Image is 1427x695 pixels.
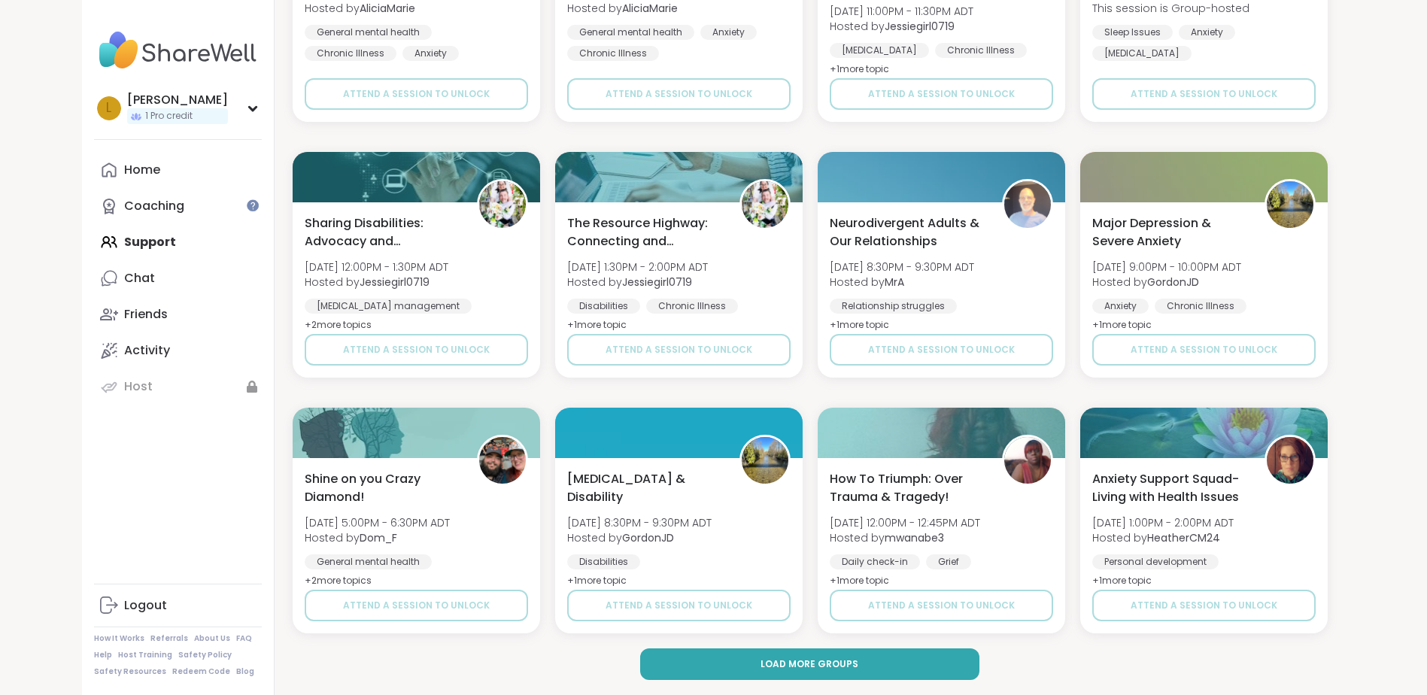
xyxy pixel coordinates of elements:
a: Home [94,152,262,188]
span: Hosted by [830,19,973,34]
img: Dom_F [479,437,526,484]
a: Safety Policy [178,650,232,660]
span: Attend a session to unlock [868,599,1015,612]
div: Friends [124,306,168,323]
b: Dom_F [360,530,397,545]
div: Disabilities [567,554,640,569]
span: [DATE] 12:00PM - 12:45PM ADT [830,515,980,530]
div: General mental health [305,554,432,569]
div: Relationship struggles [830,299,957,314]
span: l [106,99,111,118]
button: Attend a session to unlock [830,78,1053,110]
div: [MEDICAL_DATA] [1092,46,1192,61]
div: Chat [124,270,155,287]
a: Blog [236,666,254,677]
span: This session is Group-hosted [1092,1,1249,16]
b: AliciaMarie [622,1,678,16]
div: Chronic Illness [567,46,659,61]
a: Chat [94,260,262,296]
span: Hosted by [830,530,980,545]
div: General mental health [305,25,432,40]
div: [MEDICAL_DATA] management [305,299,472,314]
iframe: Spotlight [247,199,259,211]
b: AliciaMarie [360,1,415,16]
button: Attend a session to unlock [305,590,528,621]
span: The Resource Highway: Connecting and Empowering [567,214,723,250]
button: Attend a session to unlock [567,334,791,366]
span: [DATE] 8:30PM - 9:30PM ADT [830,259,974,275]
img: Jessiegirl0719 [742,181,788,228]
div: Anxiety [700,25,757,40]
div: Chronic Illness [646,299,738,314]
a: Redeem Code [172,666,230,677]
button: Attend a session to unlock [1092,78,1316,110]
span: Attend a session to unlock [343,343,490,357]
span: Hosted by [1092,530,1234,545]
span: Attend a session to unlock [606,343,752,357]
span: Attend a session to unlock [1131,343,1277,357]
a: Friends [94,296,262,332]
a: Host Training [118,650,172,660]
div: Home [124,162,160,178]
div: Logout [124,597,167,614]
span: [DATE] 11:00PM - 11:30PM ADT [830,4,973,19]
b: Jessiegirl0719 [622,275,692,290]
span: Hosted by [567,530,712,545]
img: HeatherCM24 [1267,437,1313,484]
a: Coaching [94,188,262,224]
span: Attend a session to unlock [1131,87,1277,101]
div: General mental health [567,25,694,40]
span: Attend a session to unlock [343,87,490,101]
button: Attend a session to unlock [1092,590,1316,621]
button: Attend a session to unlock [567,590,791,621]
span: [DATE] 9:00PM - 10:00PM ADT [1092,259,1241,275]
span: How To Triumph: Over Trauma & Tragedy! [830,470,985,506]
span: Major Depression & Severe Anxiety [1092,214,1248,250]
span: Attend a session to unlock [606,87,752,101]
img: Jessiegirl0719 [479,181,526,228]
a: Activity [94,332,262,369]
div: Daily check-in [830,554,920,569]
div: Sleep Issues [1092,25,1173,40]
span: Hosted by [567,1,719,16]
b: Jessiegirl0719 [360,275,430,290]
button: Attend a session to unlock [1092,334,1316,366]
div: Anxiety [1092,299,1149,314]
span: Anxiety Support Squad- Living with Health Issues [1092,470,1248,506]
button: Attend a session to unlock [305,78,528,110]
b: MrA [885,275,904,290]
span: [DATE] 12:00PM - 1:30PM ADT [305,259,448,275]
span: 1 Pro credit [145,110,193,123]
a: Safety Resources [94,666,166,677]
b: GordonJD [622,530,674,545]
span: Hosted by [567,275,708,290]
b: Jessiegirl0719 [885,19,955,34]
a: About Us [194,633,230,644]
span: Hosted by [830,275,974,290]
b: GordonJD [1147,275,1199,290]
a: Referrals [150,633,188,644]
div: Coaching [124,198,184,214]
a: Logout [94,587,262,624]
b: mwanabe3 [885,530,944,545]
span: Hosted by [305,530,450,545]
span: [MEDICAL_DATA] & Disability [567,470,723,506]
span: Attend a session to unlock [343,599,490,612]
div: [PERSON_NAME] [127,92,228,108]
div: Anxiety [1179,25,1235,40]
img: MrA [1004,181,1051,228]
button: Attend a session to unlock [305,334,528,366]
img: GordonJD [1267,181,1313,228]
span: [DATE] 8:30PM - 9:30PM ADT [567,515,712,530]
div: Disabilities [567,299,640,314]
a: Host [94,369,262,405]
span: Hosted by [305,1,454,16]
div: Activity [124,342,170,359]
span: Attend a session to unlock [606,599,752,612]
button: Load more groups [640,648,979,680]
button: Attend a session to unlock [830,334,1053,366]
a: FAQ [236,633,252,644]
span: Load more groups [761,657,858,671]
img: GordonJD [742,437,788,484]
a: Help [94,650,112,660]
